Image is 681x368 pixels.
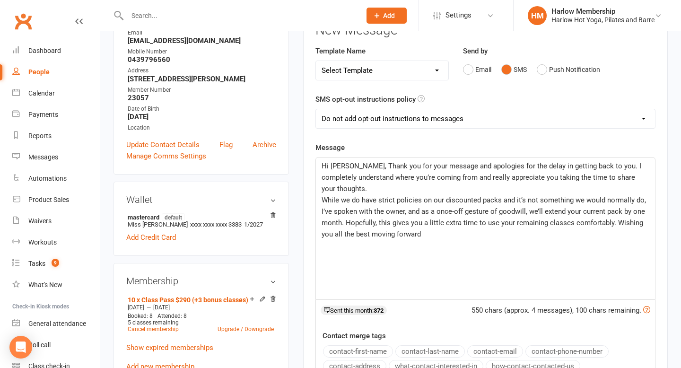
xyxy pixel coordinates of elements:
button: contact-last-name [395,345,465,358]
div: What's New [28,281,62,289]
span: xxxx xxxx xxxx 3383 [190,221,242,228]
span: Booked: 8 [128,313,153,319]
div: Location [128,123,276,132]
label: Send by [463,45,488,57]
a: Waivers [12,210,100,232]
div: HM [528,6,547,25]
strong: 0439796560 [128,55,276,64]
a: Flag [219,139,233,150]
label: Message [315,142,345,153]
div: General attendance [28,320,86,327]
div: Product Sales [28,196,69,203]
a: Workouts [12,232,100,253]
div: 550 chars (approx. 4 messages), 100 chars remaining. [471,305,650,316]
span: Add [383,12,395,19]
div: Harlow Membership [551,7,655,16]
a: What's New [12,274,100,296]
a: Dashboard [12,40,100,61]
a: Update Contact Details [126,139,200,150]
a: Clubworx [11,9,35,33]
span: default [162,213,185,221]
label: Contact merge tags [323,330,386,342]
a: Archive [253,139,276,150]
div: Roll call [28,341,51,349]
div: Email [128,28,276,37]
div: People [28,68,50,76]
a: Calendar [12,83,100,104]
div: — [125,304,276,311]
div: Calendar [28,89,55,97]
span: Hi [PERSON_NAME], Thank you for your message and apologies for the delay in getting back to you. ... [322,162,643,193]
button: contact-email [467,345,523,358]
strong: [EMAIL_ADDRESS][DOMAIN_NAME] [128,36,276,45]
button: contact-first-name [323,345,393,358]
button: Email [463,61,491,79]
input: Search... [124,9,354,22]
strong: 372 [374,307,384,314]
label: Template Name [315,45,366,57]
div: Waivers [28,217,52,225]
a: Manage Comms Settings [126,150,206,162]
strong: mastercard [128,213,271,221]
a: Payments [12,104,100,125]
span: [DATE] [153,304,170,311]
div: Sent this month: [321,306,387,315]
button: contact-phone-number [525,345,609,358]
a: Automations [12,168,100,189]
a: Upgrade / Downgrade [218,326,274,333]
span: Attended: 8 [157,313,187,319]
a: Show expired memberships [126,343,213,352]
div: Date of Birth [128,105,276,114]
div: Workouts [28,238,57,246]
a: Cancel membership [128,326,179,333]
span: Settings [445,5,471,26]
li: Miss [PERSON_NAME] [126,212,276,229]
a: Reports [12,125,100,147]
span: 9 [52,259,59,267]
a: People [12,61,100,83]
span: [DATE] [128,304,144,311]
span: While we do have strict policies on our discounted packs and it’s not something we would normally... [322,196,648,238]
h3: Membership [126,276,276,286]
h3: New Message [315,23,655,38]
button: SMS [501,61,527,79]
div: Address [128,66,276,75]
a: Tasks 9 [12,253,100,274]
a: Messages [12,147,100,168]
strong: [DATE] [128,113,276,121]
a: Add Credit Card [126,232,176,243]
div: Mobile Number [128,47,276,56]
a: Product Sales [12,189,100,210]
span: 5 classes remaining [128,319,179,326]
strong: [STREET_ADDRESS][PERSON_NAME] [128,75,276,83]
div: Open Intercom Messenger [9,336,32,359]
h3: Wallet [126,194,276,205]
a: 10 x Class Pass $290 (+3 bonus classes) [128,296,248,304]
div: Payments [28,111,58,118]
strong: 23057 [128,94,276,102]
a: General attendance kiosk mode [12,313,100,334]
span: 1/2027 [244,221,263,228]
div: Dashboard [28,47,61,54]
div: Reports [28,132,52,140]
div: Messages [28,153,58,161]
button: Add [367,8,407,24]
div: Member Number [128,86,276,95]
button: Push Notification [537,61,600,79]
div: Tasks [28,260,45,267]
a: Roll call [12,334,100,356]
label: SMS opt-out instructions policy [315,94,416,105]
div: Harlow Hot Yoga, Pilates and Barre [551,16,655,24]
div: Automations [28,175,67,182]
